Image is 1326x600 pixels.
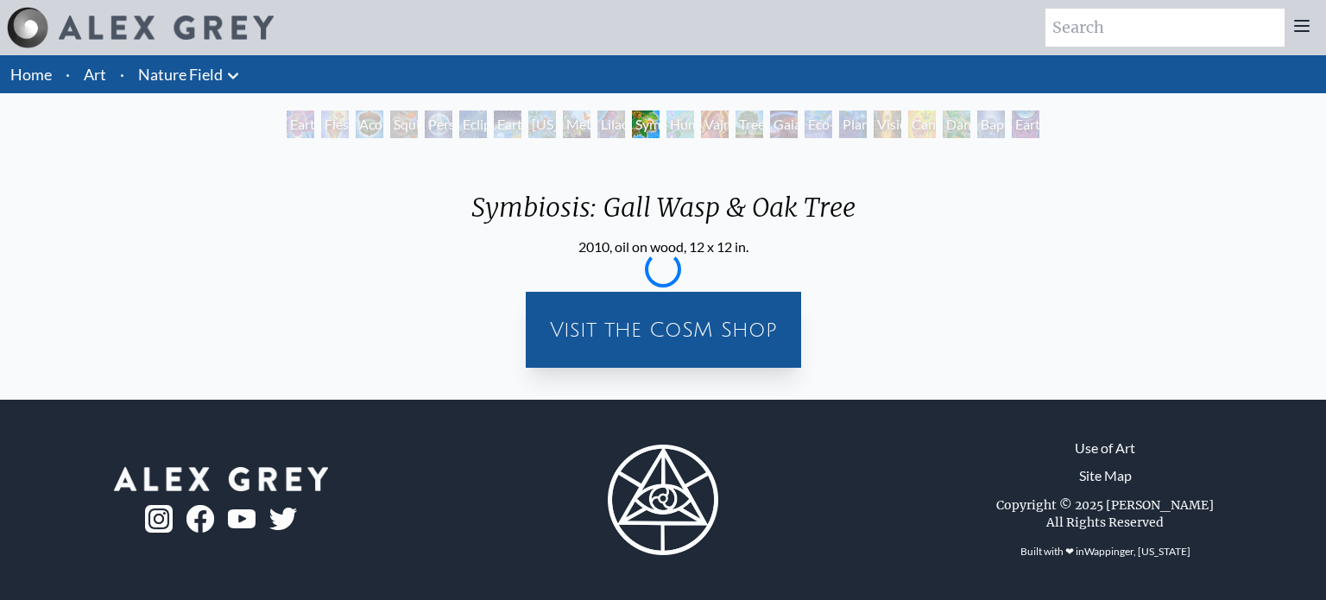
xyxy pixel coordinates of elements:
div: Vision Tree [874,111,901,138]
div: Vajra Horse [701,111,729,138]
a: Use of Art [1075,438,1135,458]
div: Earth Witness [287,111,314,138]
div: Gaia [770,111,798,138]
a: Site Map [1079,465,1132,486]
img: youtube-logo.png [228,509,256,529]
div: Symbiosis: Gall Wasp & Oak Tree [632,111,660,138]
img: ig-logo.png [145,505,173,533]
div: Eco-Atlas [805,111,832,138]
a: Wappinger, [US_STATE] [1084,545,1190,558]
div: All Rights Reserved [1046,514,1164,531]
div: Humming Bird [666,111,694,138]
div: Lilacs [597,111,625,138]
div: Built with ❤ in [1013,538,1197,565]
div: Squirrel [390,111,418,138]
a: Nature Field [138,62,223,86]
div: Earth Energies [494,111,521,138]
div: [US_STATE] Song [528,111,556,138]
div: Copyright © 2025 [PERSON_NAME] [996,496,1214,514]
div: Flesh of the Gods [321,111,349,138]
div: Symbiosis: Gall Wasp & Oak Tree [458,192,869,237]
a: Home [10,65,52,84]
div: Earthmind [1012,111,1039,138]
img: twitter-logo.png [269,508,297,530]
a: Visit the CoSM Shop [536,302,791,357]
input: Search [1045,9,1285,47]
div: Cannabis Mudra [908,111,936,138]
div: Planetary Prayers [839,111,867,138]
div: Tree & Person [736,111,763,138]
li: · [113,55,131,93]
div: Dance of Cannabia [943,111,970,138]
div: 2010, oil on wood, 12 x 12 in. [458,237,869,257]
li: · [59,55,77,93]
div: Baptism in the Ocean of Awareness [977,111,1005,138]
div: Acorn Dream [356,111,383,138]
div: Metamorphosis [563,111,590,138]
div: Person Planet [425,111,452,138]
img: fb-logo.png [186,505,214,533]
a: Art [84,62,106,86]
div: Eclipse [459,111,487,138]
